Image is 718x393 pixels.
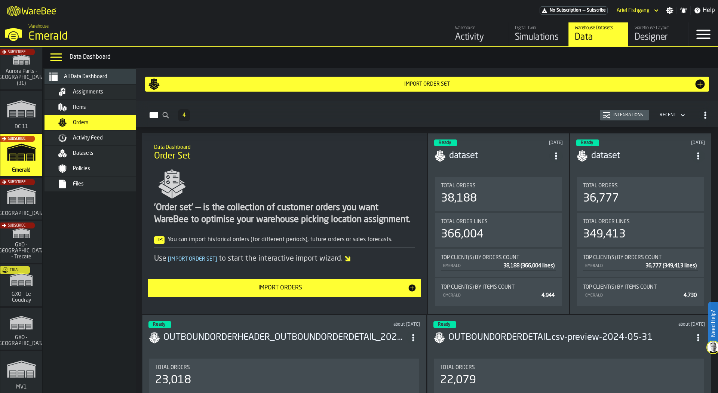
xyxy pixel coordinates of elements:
[148,321,171,328] div: status-3 2
[577,213,704,247] div: stat-Total Order Lines
[433,321,456,328] div: status-3 2
[503,263,555,268] span: 38,188 (366,004 lines)
[70,53,715,62] div: Data Dashboard
[0,178,42,221] a: link-to-/wh/i/b5402f52-ce28-4f27-b3d4-5c6d76174849/simulations
[154,143,415,150] h2: Sub Title
[587,8,606,13] span: Subscribe
[175,109,193,121] div: ButtonLoadMore-Load More-Prev-First-Last
[583,183,698,189] div: Title
[440,365,475,371] span: Total Orders
[46,50,67,65] label: button-toggle-Data Menu
[583,255,698,261] div: Title
[441,183,556,189] div: Title
[45,131,149,146] li: menu Activity Feed
[155,365,413,371] div: Title
[428,133,569,314] div: ItemListCard-DashboardItemContainer
[73,89,103,95] span: Assignments
[575,25,622,31] div: Warehouse Datasets
[440,365,698,371] div: Title
[448,332,691,344] div: OUTBOUNDORDERDETAIL.csv-preview-2024-05-31
[449,22,509,46] a: link-to-/wh/i/576ff85d-1d82-4029-ae14-f0fa99bd4ee3/feed/
[455,31,503,43] div: Activity
[8,137,25,141] span: Subscribe
[166,257,219,262] span: Import Order Set
[154,254,415,264] div: Use to start the interactive import wizard.
[435,213,562,247] div: stat-Total Order Lines
[168,257,170,262] span: [
[73,166,90,172] span: Policies
[435,177,562,211] div: stat-Total Orders
[28,30,230,43] div: Emerald
[583,8,585,13] span: —
[515,31,562,43] div: Simulations
[440,374,476,387] div: 22,079
[8,50,25,54] span: Subscribe
[163,332,406,344] div: OUTBOUNDORDERHEADER_OUTBOUNDORDERDETAIL_20240701.csv-preview-2024-07-02
[28,24,49,29] span: Warehouse
[455,25,503,31] div: Warehouse
[657,111,687,120] div: DropdownMenuValue-4
[0,264,42,308] a: link-to-/wh/i/efd9e906-5eb9-41af-aac9-d3e075764b8d/simulations
[149,359,419,393] div: stat-Total Orders
[610,113,646,118] div: Integrations
[577,249,704,277] div: stat-Top client(s) by Orders count
[583,255,662,261] span: Top client(s) by Orders count
[441,183,476,189] span: Total Orders
[441,284,556,290] div: Title
[0,134,42,178] a: link-to-/wh/i/576ff85d-1d82-4029-ae14-f0fa99bd4ee3/simulations
[583,219,698,225] div: Title
[583,228,626,241] div: 349,413
[441,192,477,205] div: 38,188
[441,261,556,271] div: StatList-item-EMERALD
[10,268,19,272] span: Trial
[154,202,415,226] div: 'Order set' — is the collection of customer orders you want WareBee to optimise your warehouse pi...
[645,263,697,268] span: 36,777 (349,413 lines)
[653,140,705,145] div: Updated: 7/24/2025, 6:50:54 PM Created: 7/22/2025, 3:17:28 PM
[509,22,568,46] a: link-to-/wh/i/576ff85d-1d82-4029-ae14-f0fa99bd4ee3/simulations
[583,261,698,271] div: StatList-item-EMERALD
[635,25,682,31] div: Warehouse Layout
[154,150,190,162] span: Order Set
[635,31,682,43] div: Designer
[600,110,649,120] button: button-Integrations
[73,120,89,126] span: Orders
[581,141,593,145] span: Ready
[617,7,650,13] div: DropdownMenuValue-Ariel Fishgang
[441,290,556,300] div: StatList-item-EMERALD
[583,290,698,300] div: StatList-item-EMERALD
[577,177,704,211] div: stat-Total Orders
[583,192,619,205] div: 36,777
[441,219,556,225] div: Title
[583,219,630,225] span: Total Order Lines
[297,322,420,327] div: Updated: 7/2/2024, 3:03:03 AM Created: 7/2/2024, 3:01:37 AM
[0,91,42,134] a: link-to-/wh/i/2e91095d-d0fa-471d-87cf-b9f7f81665fc/simulations
[434,139,457,146] div: status-3 2
[442,264,500,268] div: EMERALD
[576,139,599,146] div: status-3 2
[153,322,165,327] span: Ready
[541,293,555,298] span: 4,944
[584,293,681,298] div: EMERALD
[441,255,556,261] div: Title
[13,124,30,130] span: DC 11
[684,293,697,298] span: 4,730
[73,181,84,187] span: Files
[8,180,25,184] span: Subscribe
[576,175,705,308] section: card-SimulationDashboardCard
[155,374,191,387] div: 23,018
[583,284,698,290] div: Title
[148,279,421,297] button: button-Import Orders
[515,25,562,31] div: Digital Twin
[441,255,519,261] span: Top client(s) by Orders count
[45,115,149,131] li: menu Orders
[73,104,86,110] span: Items
[45,176,149,192] li: menu Files
[435,249,562,277] div: stat-Top client(s) by Orders count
